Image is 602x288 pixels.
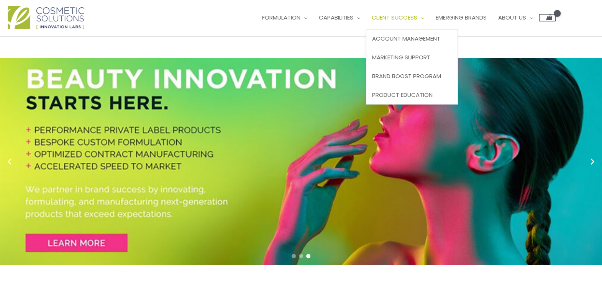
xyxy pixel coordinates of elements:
[539,14,556,21] a: View Shopping Cart, empty
[313,6,366,29] a: Capabilities
[319,13,353,21] span: Capabilities
[372,13,417,21] span: Client Success
[372,72,441,80] span: Brand Boost Program
[292,254,296,258] span: Go to slide 1
[366,85,458,104] a: Product Education
[366,29,458,48] a: Account Management
[372,91,433,99] span: Product Education
[251,6,556,29] nav: Site Navigation
[436,13,487,21] span: Emerging Brands
[366,6,430,29] a: Client Success
[587,156,598,167] button: Next slide
[299,254,303,258] span: Go to slide 2
[498,13,526,21] span: About Us
[306,254,310,258] span: Go to slide 3
[366,48,458,67] a: Marketing Support
[372,34,440,43] span: Account Management
[372,53,430,61] span: Marketing Support
[262,13,300,21] span: Formulation
[4,156,15,167] button: Previous slide
[8,6,84,29] img: Cosmetic Solutions Logo
[492,6,539,29] a: About Us
[366,67,458,85] a: Brand Boost Program
[256,6,313,29] a: Formulation
[430,6,492,29] a: Emerging Brands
